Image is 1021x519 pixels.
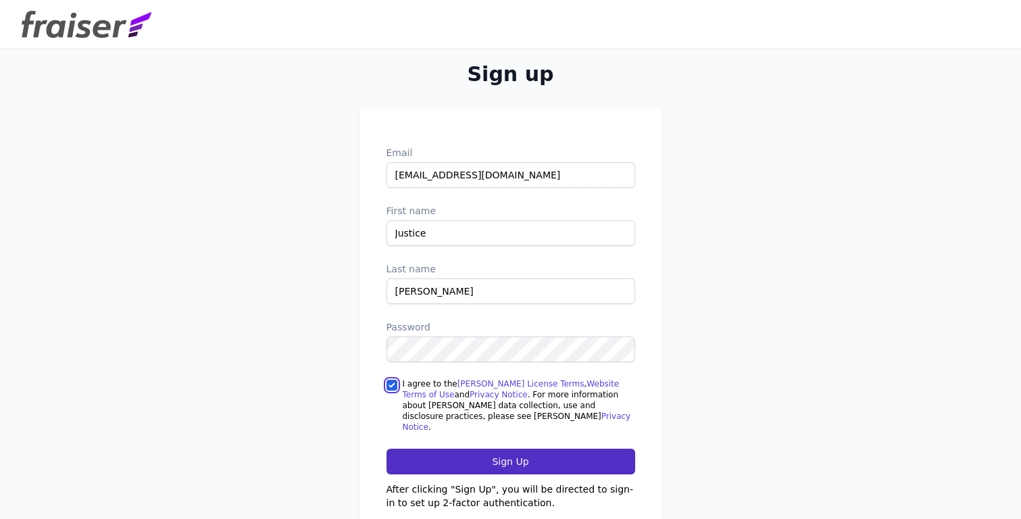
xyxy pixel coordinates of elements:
[359,62,662,86] h2: Sign up
[470,390,528,399] a: Privacy Notice
[387,262,635,276] label: Last name
[387,320,635,334] label: Password
[403,412,631,432] a: Privacy Notice
[387,449,635,474] input: Sign Up
[387,484,634,508] span: After clicking "Sign Up", you will be directed to sign-in to set up 2-factor authentication.
[403,379,620,399] a: Website Terms of Use
[22,11,151,38] img: Fraiser Logo
[387,204,635,218] label: First name
[457,379,584,389] a: [PERSON_NAME] License Terms
[387,146,635,159] label: Email
[403,378,635,432] label: I agree to the , and . For more information about [PERSON_NAME] data collection, use and disclosu...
